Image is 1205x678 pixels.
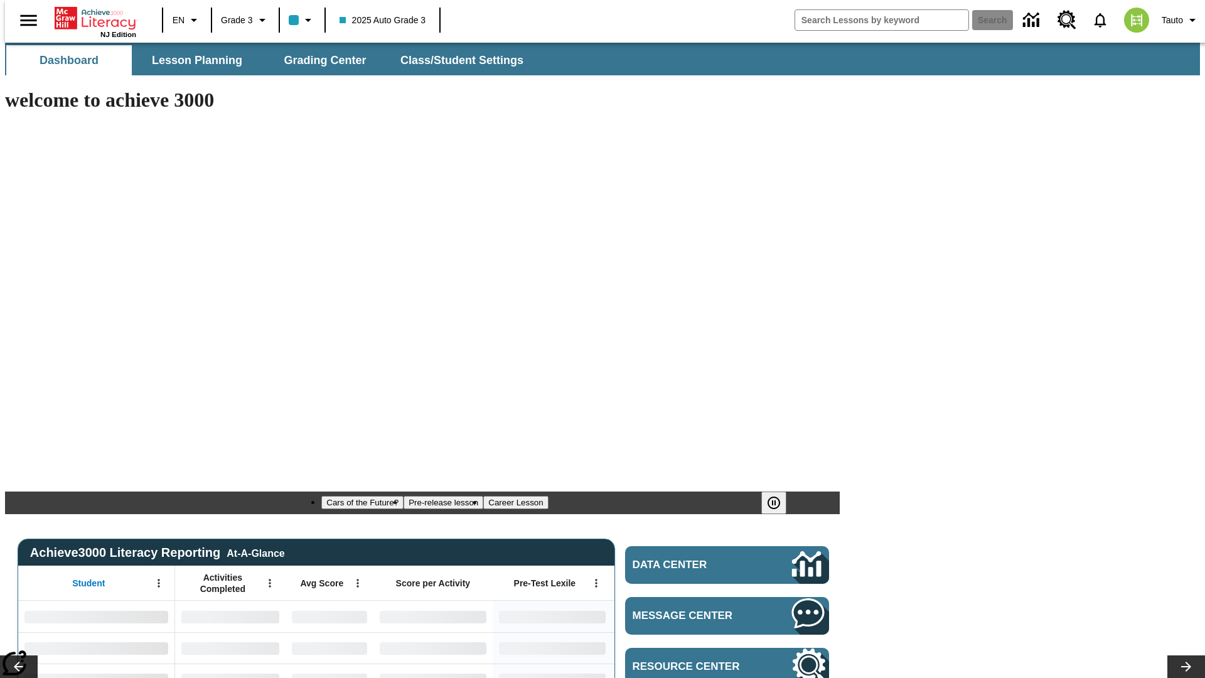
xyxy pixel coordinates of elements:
h1: welcome to achieve 3000 [5,89,840,112]
span: Achieve3000 Literacy Reporting [30,546,285,560]
button: Profile/Settings [1157,9,1205,31]
div: At-A-Glance [227,546,284,559]
span: Lesson Planning [152,53,242,68]
div: No Data, [175,601,286,632]
button: Open Menu [260,574,279,593]
a: Data Center [625,546,829,584]
button: Slide 2 Pre-release lesson [404,496,483,509]
button: Class color is light blue. Change class color [284,9,321,31]
span: Class/Student Settings [400,53,523,68]
div: No Data, [286,601,373,632]
span: Data Center [633,559,750,571]
span: NJ Edition [100,31,136,38]
button: Slide 1 Cars of the Future? [321,496,404,509]
span: Grade 3 [221,14,253,27]
button: Grading Center [262,45,388,75]
button: Open Menu [587,574,606,593]
div: Home [55,4,136,38]
span: Avg Score [300,578,343,589]
button: Lesson carousel, Next [1167,655,1205,678]
span: Dashboard [40,53,99,68]
span: 2025 Auto Grade 3 [340,14,426,27]
a: Message Center [625,597,829,635]
img: avatar image [1124,8,1149,33]
span: Tauto [1162,14,1183,27]
div: Pause [761,492,799,514]
span: Resource Center [633,660,754,673]
button: Pause [761,492,786,514]
a: Data Center [1015,3,1050,38]
button: Slide 3 Career Lesson [483,496,548,509]
button: Class/Student Settings [390,45,533,75]
div: SubNavbar [5,43,1200,75]
button: Open Menu [348,574,367,593]
span: Score per Activity [396,578,471,589]
input: search field [795,10,968,30]
a: Notifications [1084,4,1117,36]
span: Student [72,578,105,589]
button: Select a new avatar [1117,4,1157,36]
div: No Data, [286,632,373,664]
button: Open Menu [149,574,168,593]
button: Open side menu [10,2,47,39]
a: Resource Center, Will open in new tab [1050,3,1084,37]
span: EN [173,14,185,27]
span: Message Center [633,610,754,622]
button: Language: EN, Select a language [167,9,207,31]
div: SubNavbar [5,45,535,75]
a: Home [55,6,136,31]
button: Dashboard [6,45,132,75]
span: Grading Center [284,53,366,68]
button: Lesson Planning [134,45,260,75]
button: Grade: Grade 3, Select a grade [216,9,275,31]
span: Activities Completed [181,572,264,595]
div: No Data, [175,632,286,664]
span: Pre-Test Lexile [514,578,576,589]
